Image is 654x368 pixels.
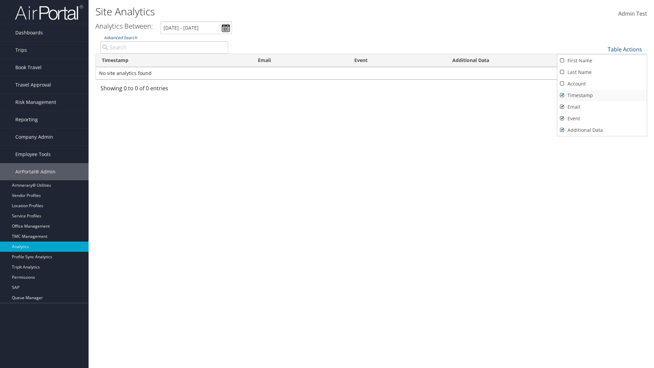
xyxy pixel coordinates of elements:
img: airportal-logo.png [15,4,83,20]
span: Risk Management [15,94,56,111]
span: AirPortal® Admin [15,163,56,180]
a: Email [557,101,647,113]
span: Employee Tools [15,146,51,163]
a: Last Name [557,66,647,78]
a: Event [557,113,647,124]
span: Dashboards [15,24,43,41]
a: Timestamp [557,90,647,101]
span: Reporting [15,111,38,128]
span: Company Admin [15,128,53,145]
a: First Name [557,55,647,66]
a: Account [557,78,647,90]
a: Additional Data [557,124,647,136]
span: Trips [15,42,27,59]
span: Travel Approval [15,76,51,93]
span: Book Travel [15,59,42,76]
